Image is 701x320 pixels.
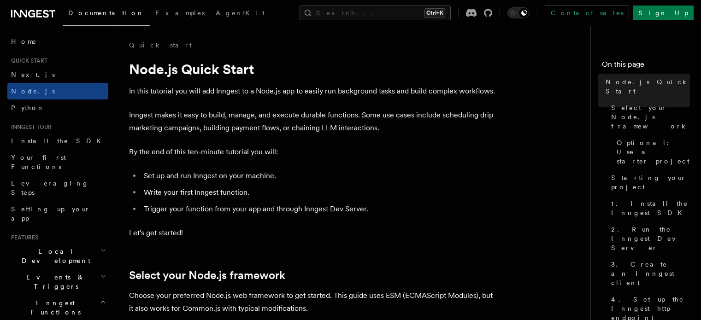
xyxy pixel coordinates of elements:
[141,203,498,215] li: Trigger your function from your app and through Inngest Dev Server.
[607,195,690,221] a: 1. Install the Inngest SDK
[7,149,108,175] a: Your first Functions
[633,6,694,20] a: Sign Up
[141,169,498,182] li: Set up and run Inngest on your machine.
[155,9,205,17] span: Examples
[129,109,498,134] p: Inngest makes it easy to build, manage, and execute durable functions. Some use cases include sch...
[63,3,150,26] a: Documentation
[150,3,210,25] a: Examples
[7,298,100,317] span: Inngest Functions
[611,103,690,131] span: Select your Node.js framework
[210,3,270,25] a: AgentKit
[300,6,451,20] button: Search...Ctrl+K
[607,256,690,291] a: 3. Create an Inngest client
[545,6,629,20] a: Contact sales
[7,83,108,99] a: Node.js
[7,57,47,64] span: Quick start
[7,33,108,50] a: Home
[7,247,100,265] span: Local Development
[11,104,45,111] span: Python
[141,186,498,199] li: Write your first Inngest function.
[11,154,66,170] span: Your first Functions
[7,243,108,269] button: Local Development
[611,225,690,252] span: 2. Run the Inngest Dev Server
[611,173,690,192] span: Starting your project
[611,199,690,217] span: 1. Install the Inngest SDK
[129,145,498,158] p: By the end of this ten-minute tutorial you will:
[7,133,108,149] a: Install the SDK
[607,169,690,195] a: Starting your project
[216,9,265,17] span: AgentKit
[7,175,108,201] a: Leveraging Steps
[11,137,106,145] span: Install the SDK
[7,123,52,131] span: Inngest tour
[129,85,498,98] p: In this tutorial you will add Inngest to a Node.js app to easily run background tasks and build c...
[129,61,498,77] h1: Node.js Quick Start
[68,9,144,17] span: Documentation
[11,71,55,78] span: Next.js
[607,221,690,256] a: 2. Run the Inngest Dev Server
[7,273,100,291] span: Events & Triggers
[129,41,192,50] a: Quick start
[607,99,690,134] a: Select your Node.js framework
[424,8,445,17] kbd: Ctrl+K
[613,134,690,169] a: Optional: Use a starter project
[611,260,690,287] span: 3. Create an Inngest client
[606,77,690,96] span: Node.js Quick Start
[617,138,690,166] span: Optional: Use a starter project
[602,59,690,74] h4: On this page
[602,74,690,99] a: Node.js Quick Start
[11,180,89,196] span: Leveraging Steps
[11,87,55,95] span: Node.js
[11,205,90,222] span: Setting up your app
[7,234,38,241] span: Features
[7,269,108,295] button: Events & Triggers
[507,7,530,18] button: Toggle dark mode
[7,201,108,227] a: Setting up your app
[129,289,498,315] p: Choose your preferred Node.js web framework to get started. This guide uses ESM (ECMAScript Modul...
[129,227,498,239] p: Let's get started!
[129,269,285,282] a: Select your Node.js framework
[7,99,108,116] a: Python
[11,37,37,46] span: Home
[7,66,108,83] a: Next.js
